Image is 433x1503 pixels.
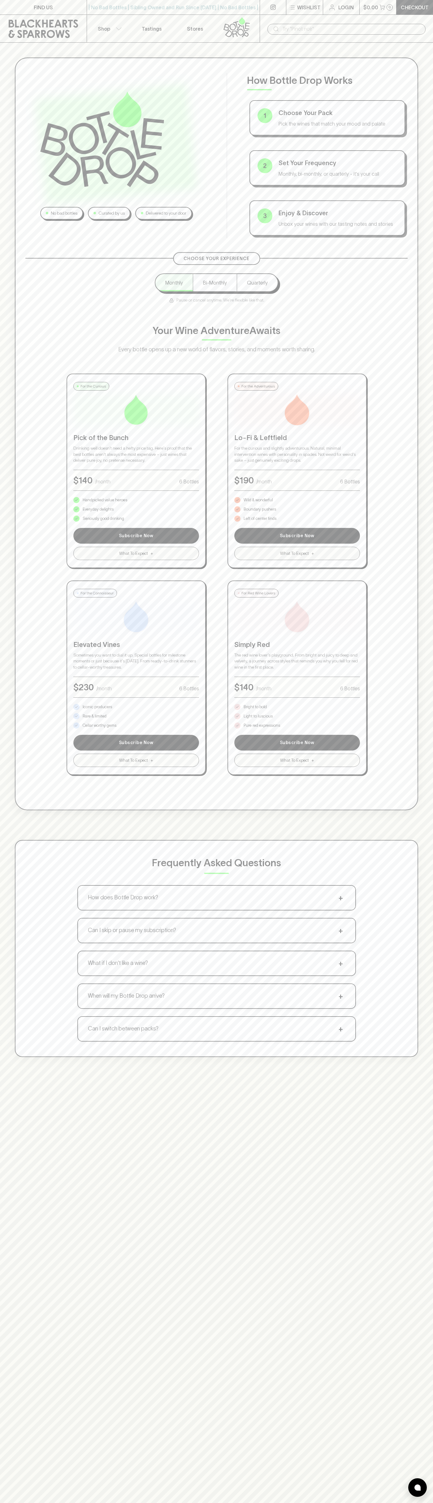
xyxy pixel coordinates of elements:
p: /month [96,685,112,692]
button: What To Expect+ [234,547,360,560]
span: + [336,991,345,1001]
p: Checkout [401,4,429,11]
button: What To Expect+ [73,754,199,767]
p: Bright to bold [244,704,267,710]
button: What if I don't like a wine?+ [78,951,355,975]
button: Subscribe Now [73,528,199,544]
button: Can I switch between packs?+ [78,1017,355,1041]
p: Choose Your Experience [184,255,249,262]
p: 6 Bottles [340,685,360,692]
button: Subscribe Now [234,735,360,751]
p: /month [95,478,110,485]
p: 6 Bottles [179,685,199,692]
span: What To Expect [119,757,148,764]
p: Every bottle opens up a new world of flavors, stories, and moments worth sharing. [93,345,340,354]
p: $ 230 [73,681,94,694]
button: Shop [87,15,130,42]
p: Monthly, bi-monthly, or quarterly - it's your call [279,170,397,178]
p: Can I switch between packs? [88,1025,158,1033]
p: Iconic producers [83,704,112,710]
p: No bad bottles [51,210,77,216]
p: For the curious and slightly adventurous. Natural, minimal intervention wines with personality in... [234,445,360,464]
img: Simply Red [282,601,313,632]
span: + [336,893,345,902]
button: When will my Bottle Drop arrive?+ [78,984,355,1008]
p: Login [338,4,354,11]
p: For the Adventurous [241,383,275,389]
p: $ 190 [234,474,254,487]
p: Rare & limited [83,713,106,719]
p: Pure red expressions [244,722,280,729]
p: Seriously good drinking [83,516,124,522]
p: Sometimes you want to dial it up. Special bottles for milestone moments or just because it's [DAT... [73,652,199,670]
p: Delivered to your door [146,210,186,216]
img: Bottle Drop [40,92,164,187]
p: Wishlist [297,4,321,11]
p: $ 140 [234,681,253,694]
div: 3 [258,208,272,223]
div: 2 [258,158,272,173]
p: 0 [388,6,391,9]
p: Choose Your Pack [279,108,397,118]
img: bubble-icon [414,1484,421,1491]
p: Tastings [142,25,162,32]
p: 6 Bottles [179,478,199,485]
p: Enjoy & Discover [279,208,397,218]
button: Monthly [155,274,193,291]
span: + [311,757,314,764]
p: Pick the wines that match your mood and palate [279,120,397,127]
img: Lo-Fi & Leftfield [282,394,313,425]
p: $0.00 [363,4,378,11]
span: + [336,959,345,968]
p: When will my Bottle Drop arrive? [88,992,165,1000]
button: Bi-Monthly [193,274,237,291]
button: What To Expect+ [234,754,360,767]
a: Tastings [130,15,173,42]
p: Curated by us [98,210,125,216]
p: Wild & wonderful [244,497,273,503]
p: How does Bottle Drop work? [88,893,158,902]
span: Awaits [249,325,280,336]
p: /month [256,685,271,692]
span: What To Expect [119,550,148,557]
p: Pick of the Bunch [73,433,199,443]
p: Pause or cancel anytime. We're flexible like that. [169,297,264,303]
span: + [150,757,153,764]
p: FIND US [34,4,53,11]
p: Set Your Frequency [279,158,397,168]
p: Left of center finds [244,516,276,522]
p: Simply Red [234,640,360,650]
p: Lo-Fi & Leftfield [234,433,360,443]
p: Light to luscious [244,713,273,719]
p: How Bottle Drop Works [247,73,408,88]
p: Unbox your wines with our tasting notes and stories [279,220,397,228]
span: + [150,550,153,557]
span: + [336,1024,345,1034]
p: Your Wine Adventure [153,323,280,338]
button: What To Expect+ [73,547,199,560]
span: What To Expect [280,757,309,764]
button: Subscribe Now [234,528,360,544]
p: For the Connoisseur [80,590,114,596]
p: $ 140 [73,474,93,487]
p: Can I skip or pause my subscription? [88,926,176,935]
span: + [311,550,314,557]
p: /month [256,478,272,485]
p: Drinking well doesn't need a hefty price tag. Here's proof that the best bottles aren't always th... [73,445,199,464]
button: Can I skip or pause my subscription?+ [78,918,355,943]
img: Pick of the Bunch [121,394,152,425]
p: Stores [187,25,203,32]
p: What if I don't like a wine? [88,959,148,967]
p: For Red Wine Lovers [241,590,275,596]
input: Try "Pinot noir" [282,24,421,34]
p: Cellar worthy gems [83,722,116,729]
button: Quarterly [237,274,278,291]
p: Frequently Asked Questions [152,855,281,870]
img: Elevated Vines [121,601,152,632]
span: What To Expect [280,550,309,557]
button: Subscribe Now [73,735,199,751]
a: Stores [173,15,217,42]
p: For the Curious [80,383,106,389]
p: Everyday delights [83,506,114,512]
p: Elevated Vines [73,640,199,650]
